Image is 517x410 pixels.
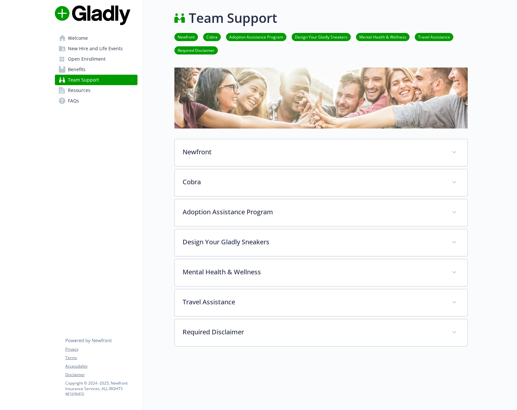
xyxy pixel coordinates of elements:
div: Travel Assistance [175,289,467,316]
a: Open Enrollment [55,54,137,64]
span: Team Support [68,75,99,85]
a: FAQs [55,96,137,106]
a: Required Disclaimer [174,47,218,53]
p: Newfront [183,147,444,157]
img: team support page banner [174,68,468,129]
span: Resources [68,85,90,96]
a: Cobra [203,34,221,40]
p: Required Disclaimer [183,327,444,337]
div: Newfront [175,139,467,166]
p: Design Your Gladly Sneakers [183,237,444,247]
a: Welcome [55,33,137,43]
a: Mental Health & Wellness [356,34,410,40]
a: Accessibility [65,363,137,369]
a: Resources [55,85,137,96]
p: Mental Health & Wellness [183,267,444,277]
p: Copyright © 2024 - 2025 , Newfront Insurance Services, ALL RIGHTS RESERVED [65,380,137,397]
a: Terms [65,355,137,361]
a: Disclaimer [65,372,137,378]
span: New Hire and Life Events [68,43,123,54]
div: Design Your Gladly Sneakers [175,229,467,256]
h1: Team Support [189,8,277,28]
div: Mental Health & Wellness [175,259,467,286]
p: Cobra [183,177,444,187]
a: Team Support [55,75,137,85]
span: Benefits [68,64,86,75]
a: Design Your Gladly Sneakers [292,34,351,40]
a: Adoption Assistance Program [226,34,286,40]
a: Privacy [65,346,137,352]
div: Adoption Assistance Program [175,199,467,226]
p: Travel Assistance [183,297,444,307]
a: New Hire and Life Events [55,43,137,54]
div: Cobra [175,169,467,196]
a: Travel Assistance [415,34,453,40]
span: Open Enrollment [68,54,105,64]
a: Benefits [55,64,137,75]
span: Welcome [68,33,88,43]
div: Required Disclaimer [175,319,467,346]
p: Adoption Assistance Program [183,207,444,217]
a: Newfront [174,34,198,40]
span: FAQs [68,96,79,106]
